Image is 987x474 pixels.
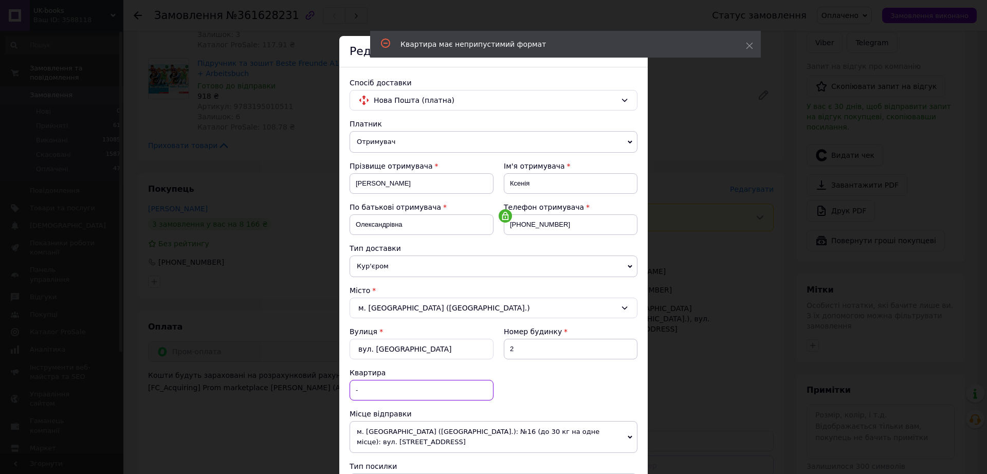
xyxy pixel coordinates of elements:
span: Телефон отримувача [504,203,584,211]
span: Кур'єром [350,256,637,277]
div: м. [GEOGRAPHIC_DATA] ([GEOGRAPHIC_DATA].) [350,298,637,318]
span: Тип посилки [350,462,397,470]
span: Місце відправки [350,410,412,418]
div: Квартира має неприпустимий формат [400,39,720,49]
div: Редагування доставки [339,36,648,67]
span: м. [GEOGRAPHIC_DATA] ([GEOGRAPHIC_DATA].): №16 (до 30 кг на одне місце): вул. [STREET_ADDRESS] [350,421,637,453]
span: Прізвище отримувача [350,162,433,170]
span: Нова Пошта (платна) [374,95,616,106]
span: Тип доставки [350,244,401,252]
label: Вулиця [350,327,377,336]
div: Місто [350,285,637,296]
span: Номер будинку [504,327,562,336]
span: Ім'я отримувача [504,162,565,170]
div: Спосіб доставки [350,78,637,88]
span: Отримувач [350,131,637,153]
span: Квартира [350,369,386,377]
input: +380 [504,214,637,235]
span: По батькові отримувача [350,203,441,211]
span: Платник [350,120,382,128]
